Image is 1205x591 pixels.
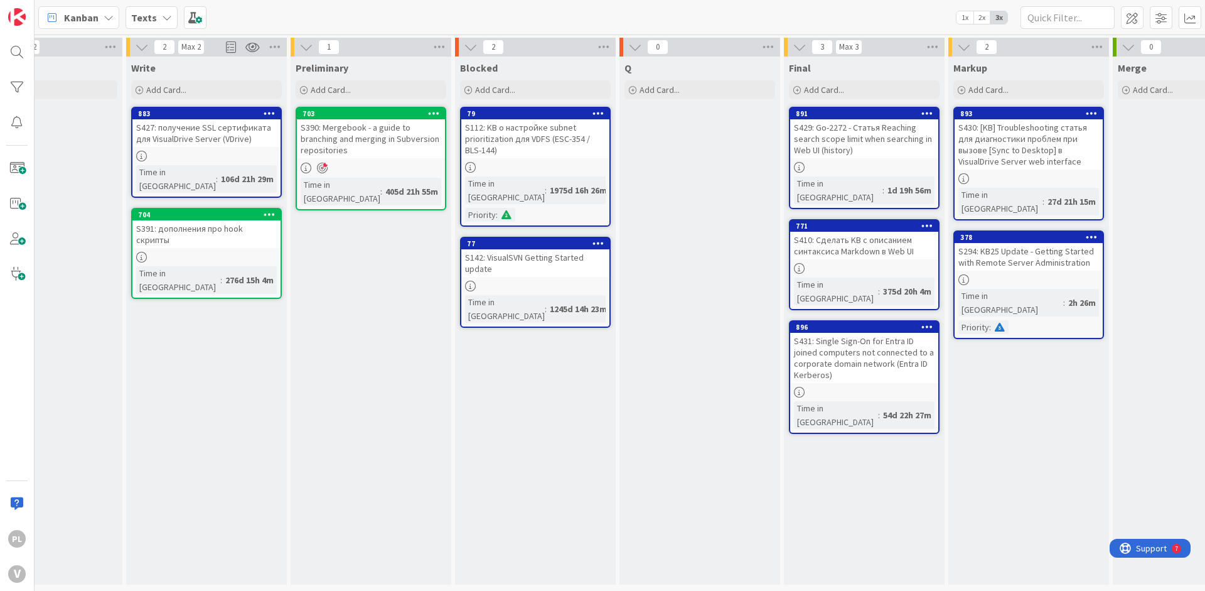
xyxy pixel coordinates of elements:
[475,84,515,95] span: Add Card...
[790,220,938,259] div: 771S410: Сделать KB с описанием синтаксиса Markdown в Web UI
[465,176,545,204] div: Time in [GEOGRAPHIC_DATA]
[296,107,446,210] a: 703S390: Mergebook - a guide to branching and merging in Subversion repositoriesTime in [GEOGRAPH...
[138,210,281,219] div: 704
[136,266,220,294] div: Time in [GEOGRAPHIC_DATA]
[1118,62,1147,74] span: Merge
[647,40,668,55] span: 0
[460,107,611,227] a: 79S112: KB о настройке subnet prioritization для VDFS (ESC-354 / BLS-144)Time in [GEOGRAPHIC_DATA...
[460,237,611,328] a: 77S142: VisualSVN Getting Started updateTime in [GEOGRAPHIC_DATA]:1245d 14h 23m
[311,84,351,95] span: Add Card...
[790,220,938,232] div: 771
[955,232,1103,271] div: 378S294: KB25 Update - Getting Started with Remote Server Administration
[8,530,26,548] div: PL
[545,183,547,197] span: :
[461,238,609,277] div: 77S142: VisualSVN Getting Started update
[461,119,609,158] div: S112: KB о настройке subnet prioritization для VDFS (ESC-354 / BLS-144)
[467,239,609,248] div: 77
[789,219,940,310] a: 771S410: Сделать KB с описанием синтаксиса Markdown в Web UITime in [GEOGRAPHIC_DATA]:375d 20h 4m
[880,285,935,298] div: 375d 20h 4m
[380,185,382,198] span: :
[796,109,938,118] div: 891
[790,108,938,119] div: 891
[955,232,1103,243] div: 378
[1063,296,1065,310] span: :
[973,11,990,24] span: 2x
[132,220,281,248] div: S391: дополнения про hook скрипты
[811,40,833,55] span: 3
[382,185,441,198] div: 405d 21h 55m
[878,285,880,298] span: :
[1044,195,1099,209] div: 27d 21h 15m
[790,322,938,333] div: 896
[1065,296,1099,310] div: 2h 26m
[297,108,445,158] div: 703S390: Mergebook - a guide to branching and merging in Subversion repositories
[146,84,186,95] span: Add Card...
[794,401,878,429] div: Time in [GEOGRAPHIC_DATA]
[955,243,1103,271] div: S294: KB25 Update - Getting Started with Remote Server Administration
[955,108,1103,170] div: 893S430: [KB] Troubleshooting статья для диагностики проблем при вызове [Sync to Desktop] в Visua...
[461,249,609,277] div: S142: VisualSVN Getting Started update
[953,230,1104,339] a: 378S294: KB25 Update - Getting Started with Remote Server AdministrationTime in [GEOGRAPHIC_DATA]...
[953,107,1104,220] a: 893S430: [KB] Troubleshooting статья для диагностики проблем при вызове [Sync to Desktop] в Visua...
[154,40,175,55] span: 2
[955,108,1103,119] div: 893
[790,232,938,259] div: S410: Сделать KB с описанием синтаксиса Markdown в Web UI
[465,295,545,323] div: Time in [GEOGRAPHIC_DATA]
[64,10,99,25] span: Kanban
[547,183,610,197] div: 1975d 16h 26m
[790,108,938,158] div: 891S429: Go-2272 - Статья Reaching search scope limit when searching in Web UI (history)
[131,62,156,74] span: Write
[796,323,938,332] div: 896
[132,108,281,147] div: 883S427: получение SSL сертификата для VisualDrive Server (VDrive)
[794,278,878,305] div: Time in [GEOGRAPHIC_DATA]
[789,62,811,74] span: Final
[8,8,26,26] img: Visit kanbanzone.com
[132,119,281,147] div: S427: получение SSL сертификата для VisualDrive Server (VDrive)
[953,62,987,74] span: Markup
[976,40,997,55] span: 2
[65,5,68,15] div: 7
[1140,40,1162,55] span: 0
[296,62,348,74] span: Preliminary
[960,109,1103,118] div: 893
[181,44,201,50] div: Max 2
[958,188,1042,215] div: Time in [GEOGRAPHIC_DATA]
[138,109,281,118] div: 883
[461,108,609,158] div: 79S112: KB о настройке subnet prioritization для VDFS (ESC-354 / BLS-144)
[789,320,940,434] a: 896S431: Single Sign-On for Entra ID joined computers not connected to a corporate domain network...
[467,109,609,118] div: 79
[545,302,547,316] span: :
[136,165,216,193] div: Time in [GEOGRAPHIC_DATA]
[303,109,445,118] div: 703
[297,108,445,119] div: 703
[790,119,938,158] div: S429: Go-2272 - Статья Reaching search scope limit when searching in Web UI (history)
[132,209,281,220] div: 704
[461,108,609,119] div: 79
[132,209,281,248] div: 704S391: дополнения про hook скрипты
[958,320,989,334] div: Priority
[131,107,282,198] a: 883S427: получение SSL сертификата для VisualDrive Server (VDrive)Time in [GEOGRAPHIC_DATA]:106d ...
[790,333,938,383] div: S431: Single Sign-On for Entra ID joined computers not connected to a corporate domain network (E...
[804,84,844,95] span: Add Card...
[496,208,498,222] span: :
[218,172,277,186] div: 106d 21h 29m
[960,233,1103,242] div: 378
[131,208,282,299] a: 704S391: дополнения про hook скриптыTime in [GEOGRAPHIC_DATA]:276d 15h 4m
[297,119,445,158] div: S390: Mergebook - a guide to branching and merging in Subversion repositories
[958,289,1063,317] div: Time in [GEOGRAPHIC_DATA]
[884,183,935,197] div: 1d 19h 56m
[131,11,157,24] b: Texts
[301,178,380,205] div: Time in [GEOGRAPHIC_DATA]
[216,172,218,186] span: :
[796,222,938,230] div: 771
[882,183,884,197] span: :
[878,408,880,422] span: :
[547,302,610,316] div: 1245d 14h 23m
[956,11,973,24] span: 1x
[132,108,281,119] div: 883
[8,565,26,583] div: V
[990,11,1007,24] span: 3x
[1042,195,1044,209] span: :
[790,322,938,383] div: 896S431: Single Sign-On for Entra ID joined computers not connected to a corporate domain network...
[789,107,940,209] a: 891S429: Go-2272 - Статья Reaching search scope limit when searching in Web UI (history)Time in [...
